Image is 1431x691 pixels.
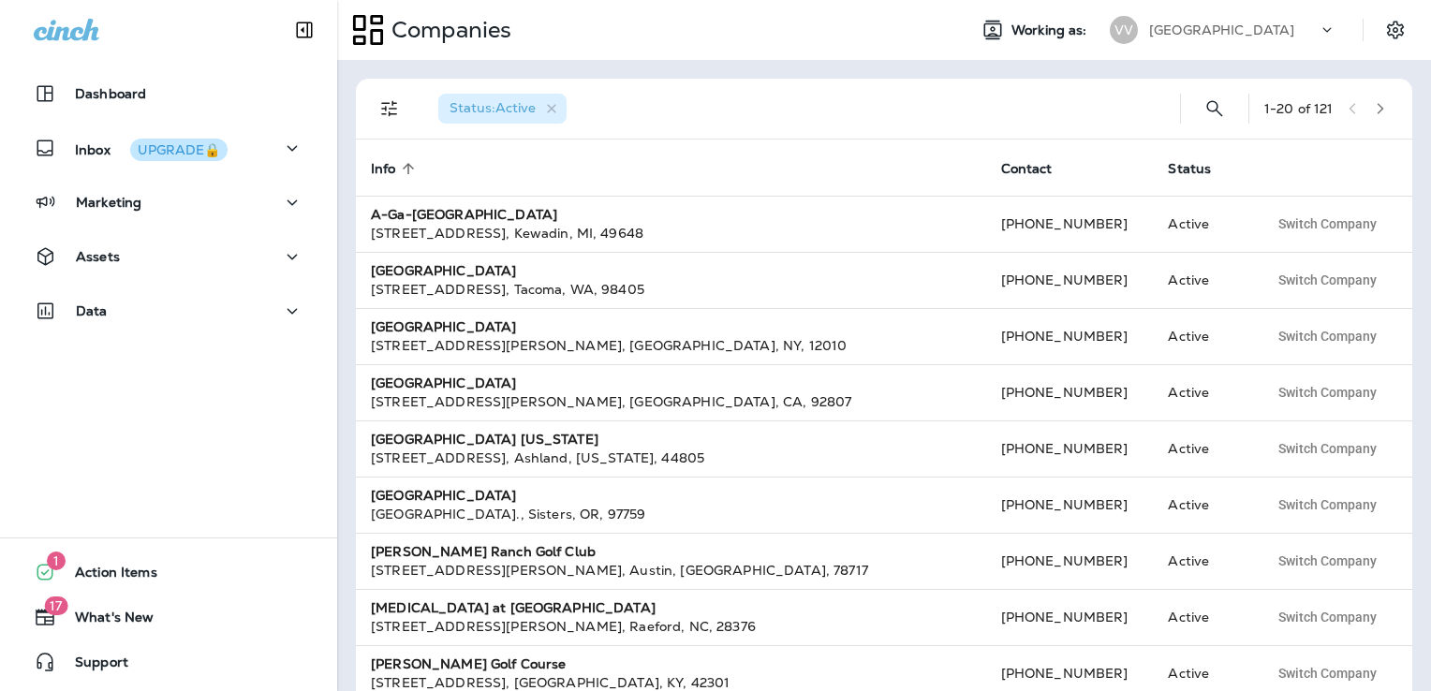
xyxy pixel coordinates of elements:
td: [PHONE_NUMBER] [986,477,1154,533]
p: Assets [76,249,120,264]
div: VV [1110,16,1138,44]
div: [STREET_ADDRESS][PERSON_NAME] , [GEOGRAPHIC_DATA] , CA , 92807 [371,392,971,411]
span: 17 [44,596,67,615]
button: Filters [371,90,408,127]
td: Active [1153,364,1253,420]
button: 17What's New [19,598,318,636]
p: Dashboard [75,86,146,101]
button: Collapse Sidebar [278,11,331,49]
td: [PHONE_NUMBER] [986,589,1154,645]
strong: [GEOGRAPHIC_DATA] [371,262,516,279]
div: [STREET_ADDRESS] , Tacoma , WA , 98405 [371,280,971,299]
td: [PHONE_NUMBER] [986,252,1154,308]
span: Contact [1001,160,1077,177]
span: Support [56,654,128,677]
td: Active [1153,252,1253,308]
span: Switch Company [1278,330,1377,343]
button: Switch Company [1268,378,1387,406]
strong: [GEOGRAPHIC_DATA] [371,375,516,391]
span: Switch Company [1278,610,1377,624]
td: Active [1153,589,1253,645]
button: Support [19,643,318,681]
button: Settings [1379,13,1412,47]
button: Switch Company [1268,322,1387,350]
span: Action Items [56,565,157,587]
span: Switch Company [1278,667,1377,680]
span: Switch Company [1278,442,1377,455]
span: Switch Company [1278,554,1377,567]
button: Switch Company [1268,210,1387,238]
span: What's New [56,610,154,632]
button: InboxUPGRADE🔒 [19,129,318,167]
strong: [MEDICAL_DATA] at [GEOGRAPHIC_DATA] [371,599,656,616]
strong: [PERSON_NAME] Golf Course [371,655,567,672]
button: Switch Company [1268,659,1387,687]
span: Info [371,160,420,177]
button: Switch Company [1268,491,1387,519]
p: [GEOGRAPHIC_DATA] [1149,22,1294,37]
td: [PHONE_NUMBER] [986,196,1154,252]
td: Active [1153,477,1253,533]
p: Companies [384,16,511,44]
span: Switch Company [1278,498,1377,511]
button: Dashboard [19,75,318,112]
div: [STREET_ADDRESS] , Ashland , [US_STATE] , 44805 [371,448,971,467]
strong: [GEOGRAPHIC_DATA] [371,487,516,504]
td: Active [1153,196,1253,252]
span: Status : Active [450,99,536,116]
button: Switch Company [1268,547,1387,575]
td: [PHONE_NUMBER] [986,308,1154,364]
span: Contact [1001,161,1053,177]
span: Status [1168,160,1235,177]
div: [STREET_ADDRESS] , Kewadin , MI , 49648 [371,224,971,243]
div: [STREET_ADDRESS][PERSON_NAME] , Austin , [GEOGRAPHIC_DATA] , 78717 [371,561,971,580]
strong: [GEOGRAPHIC_DATA] [371,318,516,335]
p: Marketing [76,195,141,210]
button: Switch Company [1268,266,1387,294]
strong: [GEOGRAPHIC_DATA] [US_STATE] [371,431,598,448]
div: [STREET_ADDRESS][PERSON_NAME] , [GEOGRAPHIC_DATA] , NY , 12010 [371,336,971,355]
span: Switch Company [1278,217,1377,230]
button: 1Action Items [19,553,318,591]
span: Switch Company [1278,273,1377,287]
div: [GEOGRAPHIC_DATA]. , Sisters , OR , 97759 [371,505,971,523]
td: Active [1153,420,1253,477]
div: UPGRADE🔒 [138,143,220,156]
div: Status:Active [438,94,567,124]
span: 1 [47,551,66,570]
p: Data [76,303,108,318]
div: [STREET_ADDRESS][PERSON_NAME] , Raeford , NC , 28376 [371,617,971,636]
button: Switch Company [1268,603,1387,631]
button: UPGRADE🔒 [130,139,228,161]
strong: A-Ga-[GEOGRAPHIC_DATA] [371,206,557,223]
td: Active [1153,308,1253,364]
td: [PHONE_NUMBER] [986,533,1154,589]
button: Assets [19,238,318,275]
div: 1 - 20 of 121 [1264,101,1334,116]
span: Status [1168,161,1211,177]
p: Inbox [75,139,228,158]
td: Active [1153,533,1253,589]
strong: [PERSON_NAME] Ranch Golf Club [371,543,596,560]
button: Switch Company [1268,434,1387,463]
button: Marketing [19,184,318,221]
td: [PHONE_NUMBER] [986,420,1154,477]
span: Working as: [1011,22,1091,38]
span: Info [371,161,396,177]
span: Switch Company [1278,386,1377,399]
td: [PHONE_NUMBER] [986,364,1154,420]
button: Search Companies [1196,90,1233,127]
button: Data [19,292,318,330]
